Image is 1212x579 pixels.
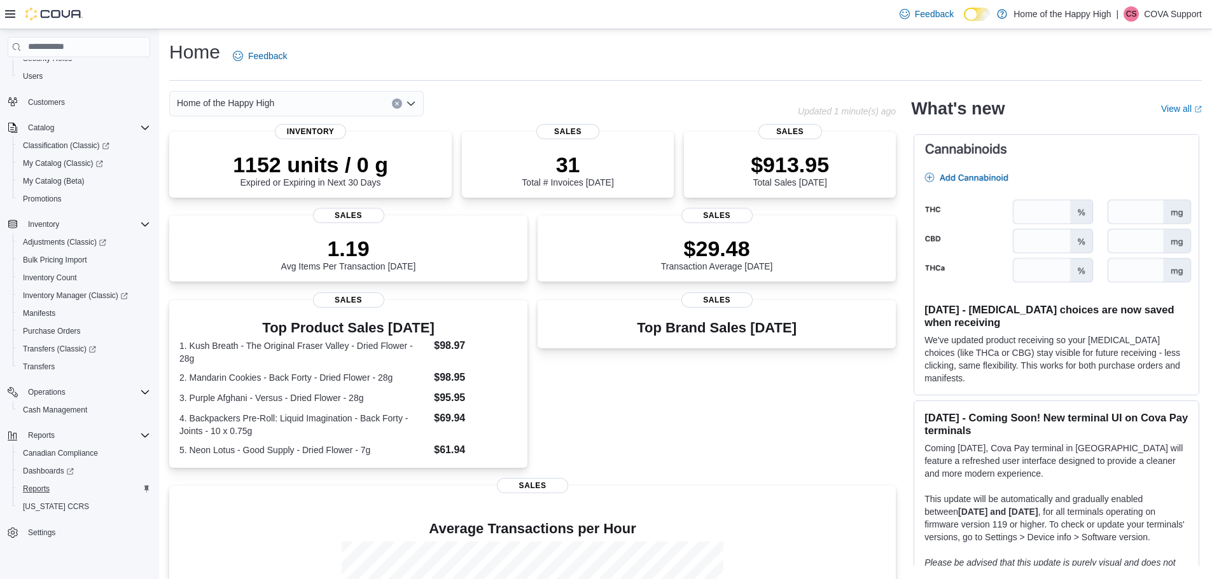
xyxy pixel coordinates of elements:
div: Avg Items Per Transaction [DATE] [281,236,416,271]
span: [US_STATE] CCRS [23,501,89,512]
a: View allExternal link [1161,104,1202,114]
span: Feedback [915,8,954,20]
span: Reports [23,484,50,494]
h4: Average Transactions per Hour [179,521,886,536]
button: Manifests [13,304,155,322]
span: Catalog [28,123,54,133]
p: COVA Support [1144,6,1202,22]
button: Promotions [13,190,155,208]
a: Adjustments (Classic) [18,235,111,250]
span: My Catalog (Classic) [18,156,150,171]
span: CS [1126,6,1137,22]
button: Settings [3,523,155,542]
button: Transfers [13,358,155,376]
h1: Home [169,39,220,65]
div: COVA Support [1124,6,1139,22]
dd: $95.95 [434,390,517,405]
h3: Top Brand Sales [DATE] [637,320,797,336]
a: Cash Management [18,402,92,418]
span: My Catalog (Beta) [23,176,85,186]
span: Sales [497,478,568,493]
span: Reports [28,430,55,440]
button: Catalog [3,119,155,137]
button: Inventory Count [13,269,155,287]
span: Dashboards [18,463,150,479]
span: Catalog [23,120,150,135]
span: Inventory [28,219,59,229]
div: Total Sales [DATE] [751,152,829,187]
a: Settings [23,525,60,540]
span: Transfers [18,359,150,374]
span: Settings [23,524,150,540]
h3: [DATE] - [MEDICAL_DATA] choices are now saved when receiving [924,303,1188,329]
span: Sales [681,292,753,308]
p: $913.95 [751,152,829,177]
button: [US_STATE] CCRS [13,498,155,515]
span: Inventory Count [18,270,150,285]
span: Transfers (Classic) [23,344,96,354]
button: Operations [23,385,71,400]
a: Users [18,69,48,84]
h2: What's new [911,99,1005,119]
a: Classification (Classic) [13,137,155,154]
span: My Catalog (Beta) [18,174,150,189]
a: Dashboards [18,463,79,479]
span: Inventory Manager (Classic) [23,290,128,301]
a: Customers [23,95,70,110]
a: My Catalog (Classic) [13,154,155,172]
span: Promotions [23,194,62,204]
p: 1.19 [281,236,416,261]
img: Cova [25,8,83,20]
p: We've updated product receiving so your [MEDICAL_DATA] choices (like THCa or CBG) stay visible fo... [924,334,1188,385]
dt: 3. Purple Afghani - Versus - Dried Flower - 28g [179,392,429,404]
a: Purchase Orders [18,324,86,339]
span: Adjustments (Classic) [18,235,150,250]
span: Reports [23,428,150,443]
button: Inventory [23,217,64,232]
p: Coming [DATE], Cova Pay terminal in [GEOGRAPHIC_DATA] will feature a refreshed user interface des... [924,442,1188,480]
button: Users [13,67,155,85]
button: Reports [23,428,60,443]
dt: 4. Backpackers Pre-Roll: Liquid Imagination - Back Forty - Joints - 10 x 0.75g [179,412,429,437]
a: My Catalog (Classic) [18,156,108,171]
a: Manifests [18,306,60,321]
p: This update will be automatically and gradually enabled between , for all terminals operating on ... [924,493,1188,543]
button: Clear input [392,99,402,109]
p: 31 [522,152,613,177]
span: Canadian Compliance [23,448,98,458]
input: Dark Mode [964,8,991,21]
span: Customers [28,97,65,107]
button: Bulk Pricing Import [13,251,155,269]
span: Inventory Count [23,273,77,283]
span: Sales [536,124,600,139]
a: Promotions [18,191,67,207]
p: 1152 units / 0 g [233,152,388,177]
span: Adjustments (Classic) [23,237,106,247]
button: Purchase Orders [13,322,155,340]
span: Operations [28,387,66,397]
dd: $61.94 [434,442,517,458]
button: Canadian Compliance [13,444,155,462]
span: Manifests [23,308,55,318]
h3: [DATE] - Coming Soon! New terminal UI on Cova Pay terminals [924,411,1188,437]
span: Manifests [18,306,150,321]
a: Feedback [228,43,292,69]
span: Canadian Compliance [18,446,150,461]
nav: Complex example [8,60,150,575]
span: Users [23,71,43,81]
button: My Catalog (Beta) [13,172,155,190]
a: Canadian Compliance [18,446,103,461]
a: Transfers (Classic) [18,341,101,357]
span: Bulk Pricing Import [23,255,87,265]
strong: [DATE] and [DATE] [958,507,1038,517]
span: Sales [313,208,384,223]
svg: External link [1194,106,1202,113]
span: Purchase Orders [23,326,81,336]
p: Updated 1 minute(s) ago [798,106,896,116]
span: Classification (Classic) [23,140,109,151]
a: Adjustments (Classic) [13,233,155,251]
a: Inventory Manager (Classic) [18,288,133,303]
a: Transfers (Classic) [13,340,155,358]
button: Open list of options [406,99,416,109]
